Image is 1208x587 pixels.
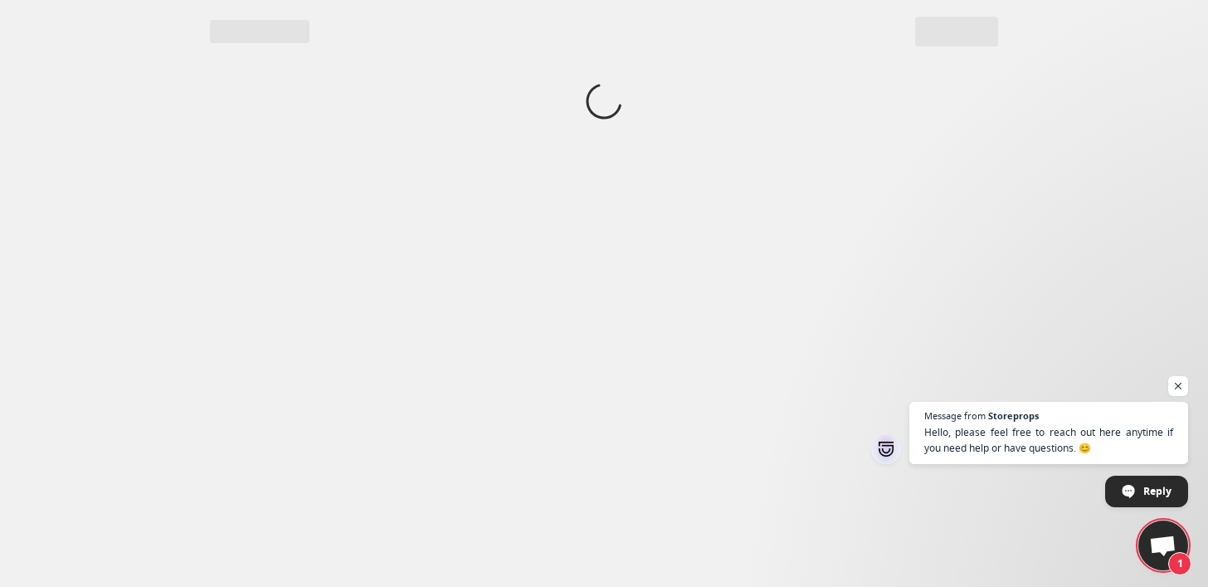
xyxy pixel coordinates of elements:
span: Storeprops [988,411,1039,420]
a: Open chat [1138,521,1188,570]
span: Hello, please feel free to reach out here anytime if you need help or have questions. 😊 [924,424,1173,456]
span: Message from [924,411,986,420]
span: 1 [1168,552,1191,575]
span: Reply [1143,477,1171,506]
